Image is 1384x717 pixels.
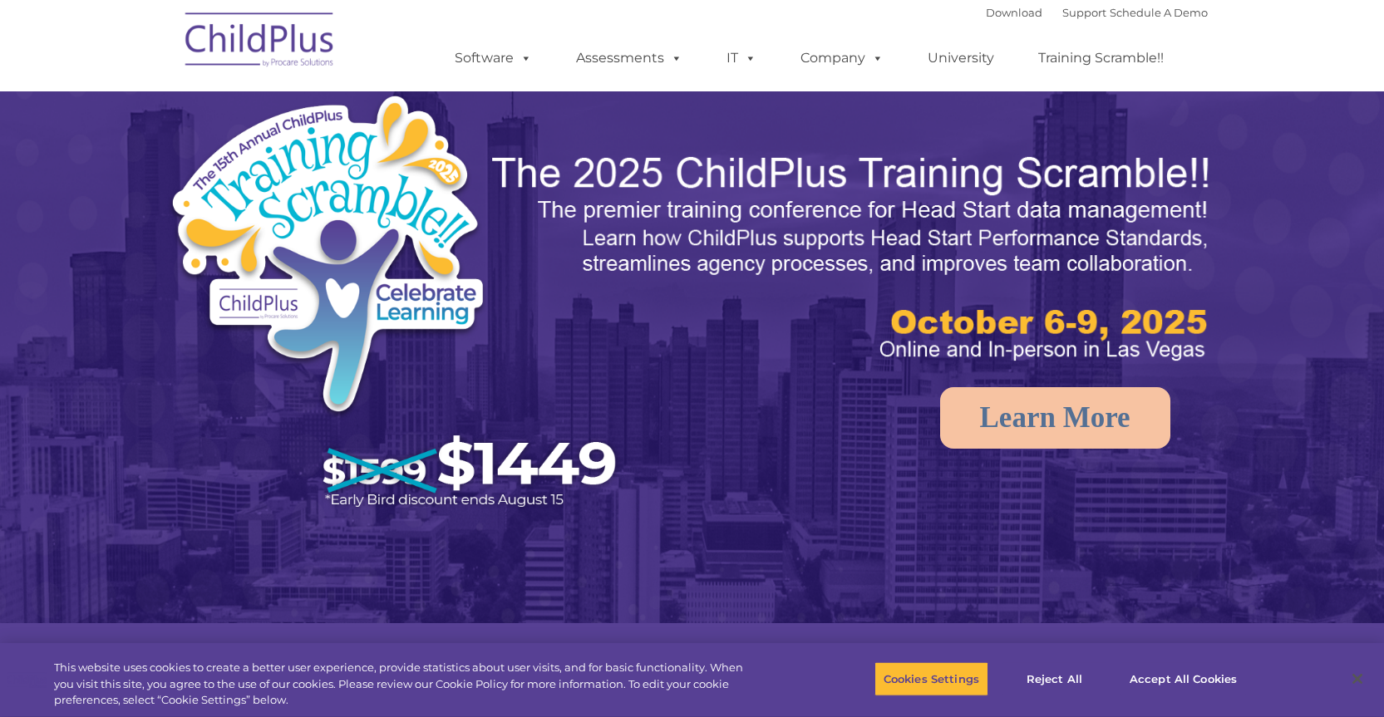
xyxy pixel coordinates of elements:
a: Company [784,42,900,75]
button: Close [1339,661,1376,697]
font: | [986,6,1208,19]
a: IT [710,42,773,75]
img: ChildPlus by Procare Solutions [177,1,343,84]
a: Assessments [559,42,699,75]
a: Download [986,6,1042,19]
a: University [911,42,1011,75]
a: Software [438,42,549,75]
button: Accept All Cookies [1120,661,1246,696]
div: This website uses cookies to create a better user experience, provide statistics about user visit... [54,660,761,709]
button: Reject All [1002,661,1106,696]
a: Schedule A Demo [1110,6,1208,19]
a: Support [1062,6,1106,19]
a: Learn More [940,387,1170,449]
a: Training Scramble!! [1022,42,1180,75]
button: Cookies Settings [874,661,988,696]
